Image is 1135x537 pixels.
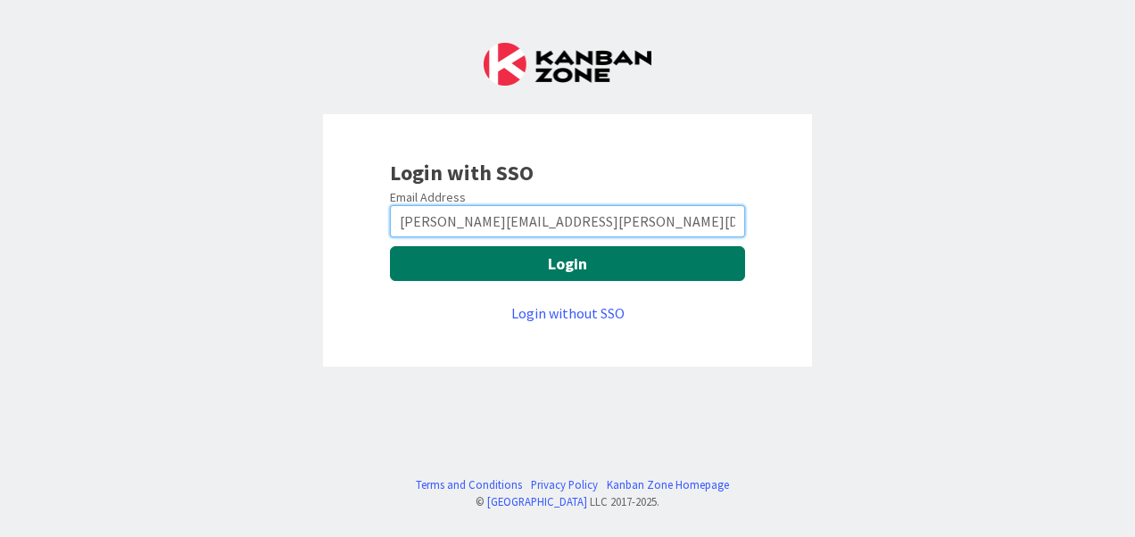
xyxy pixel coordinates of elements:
[531,476,598,493] a: Privacy Policy
[416,476,522,493] a: Terms and Conditions
[487,494,587,508] a: [GEOGRAPHIC_DATA]
[484,43,651,86] img: Kanban Zone
[390,246,745,281] button: Login
[607,476,729,493] a: Kanban Zone Homepage
[407,493,729,510] div: © LLC 2017- 2025 .
[511,304,625,322] a: Login without SSO
[390,189,466,205] label: Email Address
[390,159,534,186] b: Login with SSO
